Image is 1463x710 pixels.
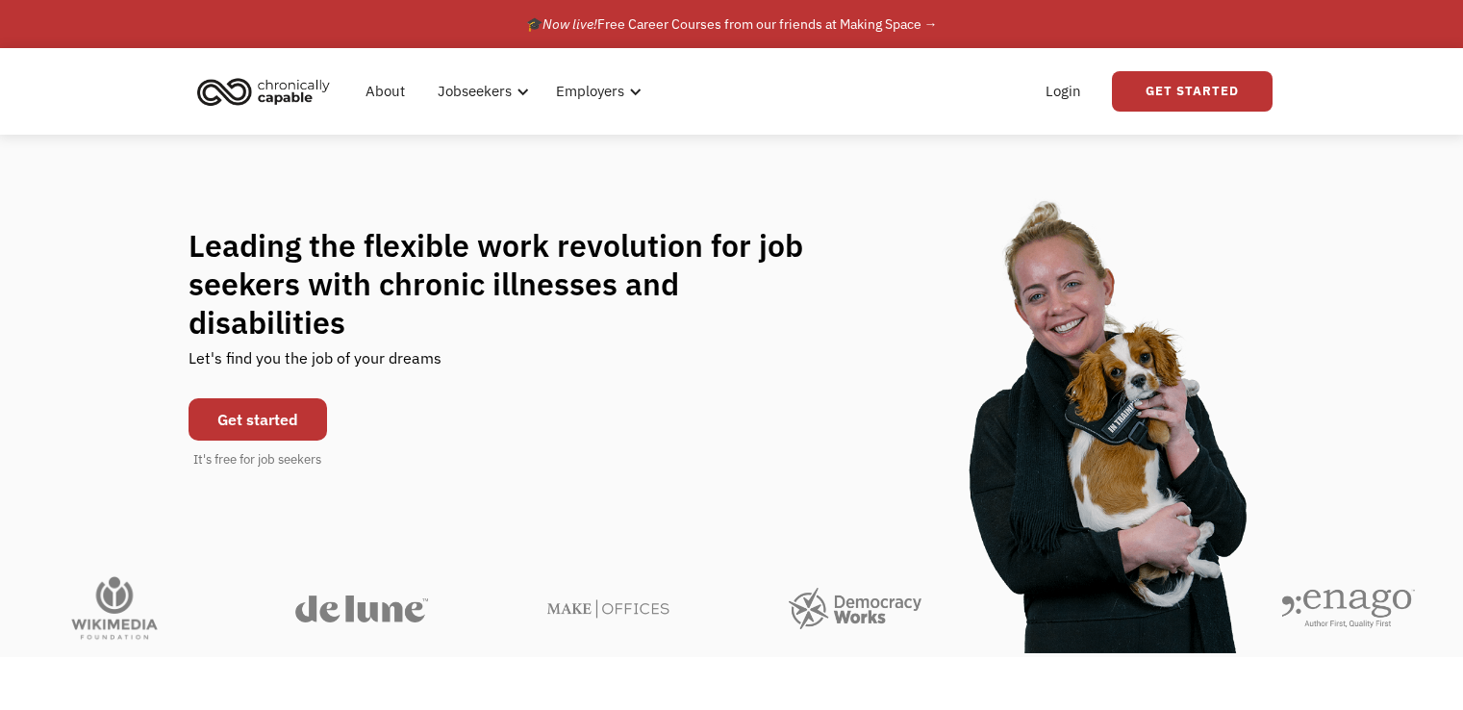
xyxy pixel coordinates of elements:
div: Employers [556,80,624,103]
img: Chronically Capable logo [191,70,336,113]
div: 🎓 Free Career Courses from our friends at Making Space → [526,13,938,36]
a: Login [1034,61,1093,122]
div: Jobseekers [426,61,535,122]
h1: Leading the flexible work revolution for job seekers with chronic illnesses and disabilities [189,226,841,342]
a: About [354,61,416,122]
a: home [191,70,344,113]
div: It's free for job seekers [193,450,321,469]
div: Let's find you the job of your dreams [189,342,441,389]
a: Get Started [1112,71,1273,112]
div: Jobseekers [438,80,512,103]
div: Employers [544,61,647,122]
em: Now live! [542,15,597,33]
a: Get started [189,398,327,441]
